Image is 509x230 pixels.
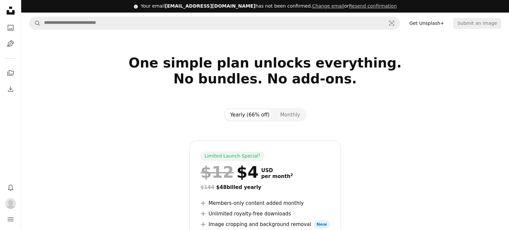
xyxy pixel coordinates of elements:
[257,153,262,160] a: 1
[4,4,17,19] a: Home — Unsplash
[50,55,480,103] h2: One simple plan unlocks everything. No bundles. No add-ons.
[4,82,17,96] a: Download History
[225,109,275,120] button: Yearly (66% off)
[200,220,329,228] li: Image cropping and background removal
[200,184,214,190] span: $144
[275,109,305,120] button: Monthly
[405,18,448,28] a: Get Unsplash+
[165,3,255,9] span: [EMAIL_ADDRESS][DOMAIN_NAME]
[4,67,17,80] a: Collections
[29,17,400,30] form: Find visuals sitewide
[200,163,258,181] div: $4
[4,21,17,34] a: Photos
[200,152,264,161] div: Limited Launch Special
[312,3,397,9] span: or
[200,210,329,218] li: Unlimited royalty-free downloads
[4,197,17,210] button: Profile
[200,183,329,191] div: $48 billed yearly
[200,199,329,207] li: Members-only content added monthly
[5,198,16,209] img: Avatar of user Kamonpop Chatrasirivej
[200,163,234,181] span: $12
[4,37,17,50] a: Illustrations
[4,213,17,226] button: Menu
[141,3,397,10] div: Your email has not been confirmed.
[312,3,344,9] a: Change email
[453,18,501,28] button: Submit an image
[29,17,41,29] button: Search Unsplash
[314,220,330,228] span: New
[384,17,400,29] button: Visual search
[290,173,293,177] sup: 2
[4,181,17,194] button: Notifications
[349,3,397,10] button: Resend confirmation
[258,153,261,157] sup: 1
[261,167,293,173] span: USD
[289,173,294,179] a: 2
[261,173,293,179] span: per month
